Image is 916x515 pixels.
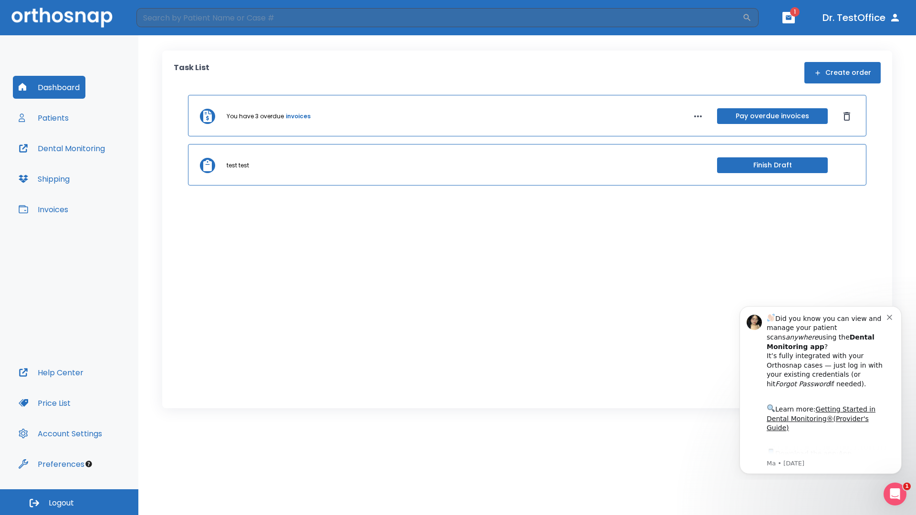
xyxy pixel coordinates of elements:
[790,7,800,17] span: 1
[13,361,89,384] button: Help Center
[11,8,113,27] img: Orthosnap
[162,15,169,22] button: Dismiss notification
[903,483,911,490] span: 1
[13,106,74,129] button: Patients
[13,167,75,190] button: Shipping
[13,422,108,445] button: Account Settings
[286,112,311,121] a: invoices
[42,150,162,198] div: Download the app: | ​ Let us know if you need help getting started!
[839,109,854,124] button: Dismiss
[174,62,209,83] p: Task List
[884,483,906,505] iframe: Intercom live chat
[13,453,90,475] button: Preferences
[717,157,828,173] button: Finish Draft
[84,460,93,468] div: Tooltip anchor
[13,137,111,160] button: Dental Monitoring
[42,162,162,170] p: Message from Ma, sent 8w ago
[227,112,284,121] p: You have 3 overdue
[49,498,74,508] span: Logout
[717,108,828,124] button: Pay overdue invoices
[13,198,74,221] button: Invoices
[42,152,126,169] a: App Store
[13,391,76,414] button: Price List
[804,62,881,83] button: Create order
[136,8,742,27] input: Search by Patient Name or Case #
[725,298,916,480] iframe: Intercom notifications message
[227,161,249,170] p: test test
[13,76,85,99] button: Dashboard
[819,9,905,26] button: Dr. TestOffice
